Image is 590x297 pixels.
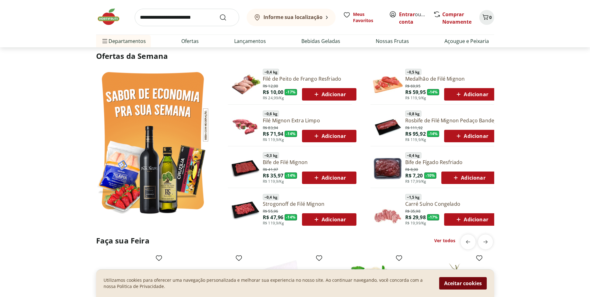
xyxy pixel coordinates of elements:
[263,214,283,221] span: R$ 47,96
[313,216,346,223] span: Adicionar
[439,277,487,290] button: Aceitar cookies
[263,152,279,158] span: ~ 0,3 kg
[405,69,421,75] span: ~ 0,5 kg
[424,172,437,179] span: - 10 %
[96,51,494,61] h2: Ofertas da Semana
[263,166,278,172] span: R$ 41,97
[479,10,494,25] button: Carrinho
[489,14,492,20] span: 0
[405,172,423,179] span: R$ 7,20
[478,234,493,249] button: next
[230,111,260,141] img: Filé Mignon Extra Limpo
[230,153,260,183] img: Principal
[373,153,403,183] img: Bife de Fígado Resfriado
[444,213,499,226] button: Adicionar
[405,124,423,130] span: R$ 111,92
[405,194,421,200] span: ~ 1,5 kg
[263,208,278,214] span: R$ 55,96
[427,89,439,95] span: - 14 %
[405,137,426,142] span: R$ 119,9/Kg
[405,214,426,221] span: R$ 29,98
[230,70,260,100] img: Filé de Peito de Frango Resfriado
[441,172,496,184] button: Adicionar
[373,111,403,141] img: Principal
[181,37,199,45] a: Ofertas
[405,117,499,124] a: Rosbife de Filé Mignon Pedaço Bandeja
[302,130,356,142] button: Adicionar
[405,89,426,96] span: R$ 59,95
[263,221,284,226] span: R$ 119,9/Kg
[427,131,439,137] span: - 14 %
[263,69,279,75] span: ~ 0,4 kg
[444,88,499,101] button: Adicionar
[104,277,432,290] p: Utilizamos cookies para oferecer uma navegação personalizada e melhorar sua experiencia no nosso ...
[405,200,499,207] a: Carré Suíno Congelado
[263,89,283,96] span: R$ 10,00
[247,9,336,26] button: Informe sua localização
[399,11,415,18] a: Entrar
[285,214,297,220] span: - 14 %
[442,11,472,25] a: Comprar Novamente
[313,174,346,181] span: Adicionar
[373,195,403,225] img: Principal
[302,88,356,101] button: Adicionar
[405,166,418,172] span: R$ 8,00
[405,111,421,117] span: ~ 0,8 kg
[135,9,239,26] input: search
[101,34,109,49] button: Menu
[285,89,297,95] span: - 17 %
[96,236,150,246] h2: Faça sua Feira
[96,7,127,26] img: Hortifruti
[405,75,499,82] a: Medalhão de Filé Mignon
[230,195,260,225] img: Principal
[285,131,297,137] span: - 14 %
[263,200,356,207] a: Strogonoff de Filé Mignon
[444,37,489,45] a: Açougue e Peixaria
[405,221,426,226] span: R$ 19,99/Kg
[263,194,279,200] span: ~ 0,4 kg
[301,37,340,45] a: Bebidas Geladas
[405,179,426,184] span: R$ 17,99/Kg
[263,124,278,130] span: R$ 83,94
[263,111,279,117] span: ~ 0,6 kg
[263,172,283,179] span: R$ 35,97
[263,130,283,137] span: R$ 71,94
[219,14,234,21] button: Submit Search
[455,216,488,223] span: Adicionar
[263,14,323,21] b: Informe sua localização
[285,172,297,179] span: - 14 %
[263,117,356,124] a: Filé Mignon Extra Limpo
[455,132,488,140] span: Adicionar
[405,159,496,166] a: Bife de Fígado Resfriado
[101,34,146,49] span: Departamentos
[399,11,427,26] span: ou
[313,91,346,98] span: Adicionar
[405,96,426,101] span: R$ 119,9/Kg
[353,11,382,24] span: Meus Favoritos
[444,130,499,142] button: Adicionar
[263,96,284,101] span: R$ 24,99/Kg
[455,91,488,98] span: Adicionar
[302,213,356,226] button: Adicionar
[263,82,278,89] span: R$ 12,00
[452,174,485,181] span: Adicionar
[461,234,476,249] button: previous
[376,37,409,45] a: Nossas Frutas
[405,152,421,158] span: ~ 0,4 kg
[343,11,382,24] a: Meus Favoritos
[96,66,210,218] img: Ver todos
[427,214,439,220] span: - 17 %
[263,159,356,166] a: Bife de Filé Mignon
[399,11,433,25] a: Criar conta
[263,179,284,184] span: R$ 119,9/Kg
[302,172,356,184] button: Adicionar
[263,137,284,142] span: R$ 119,9/Kg
[234,37,266,45] a: Lançamentos
[434,238,455,244] a: Ver todos
[405,82,420,89] span: R$ 69,95
[405,130,426,137] span: R$ 95,92
[405,208,420,214] span: R$ 35,98
[263,75,356,82] a: Filé de Peito de Frango Resfriado
[313,132,346,140] span: Adicionar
